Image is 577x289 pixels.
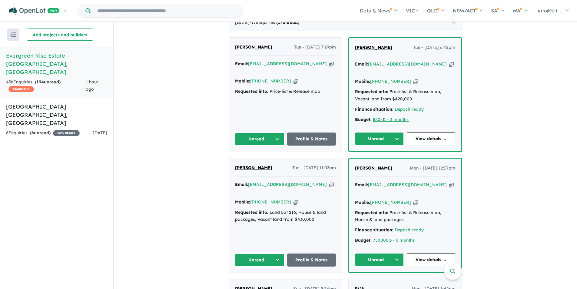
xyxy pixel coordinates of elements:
strong: Email: [235,61,248,66]
a: 1 - 3 months [384,117,409,122]
span: CASHBACK [8,86,34,92]
a: [PHONE_NUMBER] [370,79,411,84]
a: [PHONE_NUMBER] [250,78,291,84]
strong: Email: [235,182,248,187]
span: [PERSON_NAME] [355,45,392,50]
strong: Finance situation: [355,106,393,112]
div: Land Lot 216, House & land packages, Vacant land from $430,000 [235,209,336,223]
a: [PERSON_NAME] [355,165,392,172]
a: [PHONE_NUMBER] [370,200,411,205]
a: [EMAIL_ADDRESS][DOMAIN_NAME] [248,182,327,187]
a: 750000 [373,237,389,243]
button: Copy [329,61,334,67]
strong: Requested info: [355,210,388,215]
h5: Evergreen Rise Estate - [GEOGRAPHIC_DATA] , [GEOGRAPHIC_DATA] [6,52,107,76]
div: Price-list & Release map, Vacant land from $420,000 [355,88,455,103]
div: 436 Enquir ies [6,79,86,93]
button: Copy [293,78,298,84]
strong: Mobile: [235,199,250,205]
a: 850k [373,117,383,122]
a: Deposit ready [395,106,424,112]
button: Copy [449,61,454,67]
span: 17 [278,20,283,25]
div: Price-list & Release map [235,88,336,95]
strong: Budget: [355,237,372,243]
strong: ( unread) [276,20,299,25]
div: | [355,116,455,123]
div: [DATE] [229,14,462,31]
span: 15 % READY [53,130,80,136]
span: Tue - [DATE] 6:42pm [413,44,455,51]
strong: Budget: [355,117,372,122]
a: [PERSON_NAME] [235,164,272,172]
h5: [GEOGRAPHIC_DATA] - [GEOGRAPHIC_DATA] , [GEOGRAPHIC_DATA] [6,102,107,127]
a: Profile & Notes [287,254,336,267]
span: [DATE] [93,130,107,136]
strong: Email: [355,61,368,67]
span: 6 [32,130,34,136]
span: 1 hour ago [86,79,98,92]
strong: ( unread) [30,130,51,136]
button: Unread [355,253,404,266]
strong: Mobile: [235,78,250,84]
button: Unread [235,254,284,267]
a: Profile & Notes [287,133,336,146]
strong: Requested info: [235,210,268,215]
strong: Mobile: [355,79,370,84]
button: Copy [293,199,298,205]
a: View details ... [407,253,456,266]
a: Deposit ready [395,227,424,233]
span: [PERSON_NAME] [355,165,392,171]
div: | [355,237,455,244]
span: info@cit... [538,8,561,14]
button: Copy [449,182,454,188]
button: Copy [413,78,418,85]
span: Mon - [DATE] 12:37am [410,165,455,172]
button: Add projects and builders [27,29,93,41]
span: 194 [36,79,44,85]
strong: Requested info: [235,89,268,94]
a: 3 - 6 months [390,237,415,243]
span: - 17 Enquir ies [250,20,299,25]
a: [PERSON_NAME] [235,44,272,51]
a: View details ... [407,132,456,145]
button: Unread [355,132,404,145]
div: Price-list & Release map, House & land packages [355,209,455,224]
strong: Email: [355,182,368,187]
strong: ( unread) [35,79,61,85]
span: Tue - [DATE] 7:29pm [294,44,336,51]
a: [EMAIL_ADDRESS][DOMAIN_NAME] [368,182,447,187]
input: Try estate name, suburb, builder or developer [92,4,241,17]
span: Tue - [DATE] 11:03am [292,164,336,172]
strong: Requested info: [355,89,388,94]
span: [PERSON_NAME] [235,44,272,50]
span: [PERSON_NAME] [235,165,272,170]
a: [PHONE_NUMBER] [250,199,291,205]
button: Unread [235,133,284,146]
button: Copy [329,181,334,188]
a: [EMAIL_ADDRESS][DOMAIN_NAME] [248,61,327,66]
strong: Mobile: [355,200,370,205]
img: Openlot PRO Logo White [9,7,59,15]
strong: Finance situation: [355,227,393,233]
button: Copy [413,199,418,206]
a: [EMAIL_ADDRESS][DOMAIN_NAME] [368,61,447,67]
a: [PERSON_NAME] [355,44,392,51]
div: 6 Enquir ies [6,129,80,137]
img: sort.svg [10,32,16,37]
